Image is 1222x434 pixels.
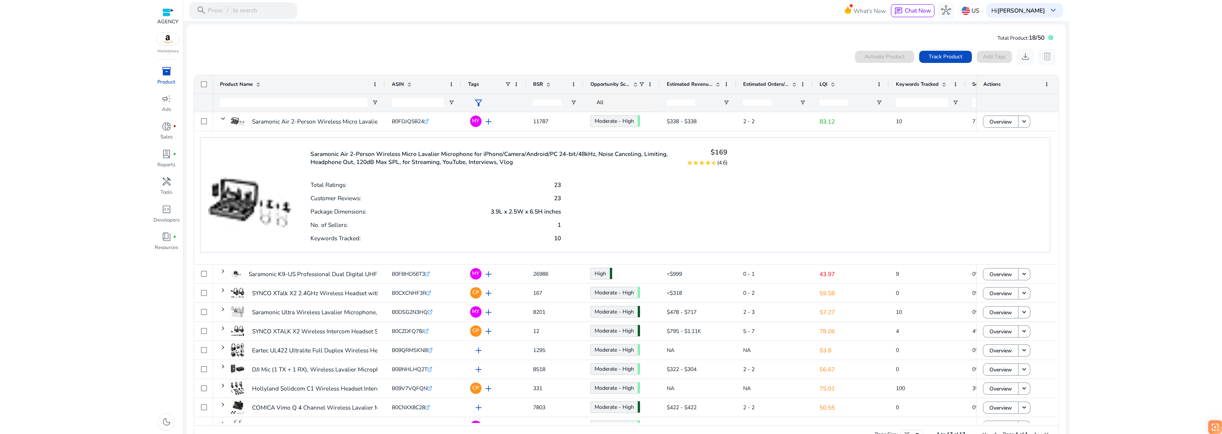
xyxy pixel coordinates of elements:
[820,323,882,339] p: 78.06
[252,342,439,358] p: Eartec UL422 Ultralite Full Duplex Wireless Headset Communication...
[596,99,603,106] span: All
[896,366,899,373] span: 0
[667,366,697,373] span: $322 - $304
[972,366,980,373] span: 0%
[972,347,980,354] span: 0%
[231,381,244,395] img: 41tp45vgqWL._AC_US40_.jpg
[1020,347,1028,354] mat-icon: keyboard_arrow_down
[638,344,640,355] span: 69.75
[820,81,828,88] span: LQI
[972,404,980,411] span: 0%
[1029,34,1044,42] span: 18/50
[155,244,178,252] p: Resources
[693,160,699,166] mat-icon: star
[162,177,171,186] span: handyman
[590,382,638,394] a: Moderate - High
[448,100,454,106] button: Open Filter Menu
[472,290,479,295] span: CP
[533,309,545,316] span: 8201
[590,401,638,413] a: Moderate - High
[743,81,789,88] span: Estimated Orders/Day
[667,118,697,125] span: $338 - $338
[820,304,882,320] p: 57.27
[162,94,171,104] span: campaign
[1020,385,1028,392] mat-icon: keyboard_arrow_down
[310,221,348,229] p: No. of Sellers:
[392,309,428,316] span: B0DSG2N3HQ
[590,268,610,280] a: High
[472,309,479,314] span: MY
[1020,289,1028,297] mat-icon: keyboard_arrow_down
[173,235,176,239] span: fiber_manual_record
[571,100,577,106] button: Open Filter Menu
[997,35,1029,42] span: Total Product:
[1020,404,1028,411] mat-icon: keyboard_arrow_down
[252,304,445,320] p: Saramonic Ultra Wireless Lavalier Microphone, 32-Bit Float Recording,...
[153,92,180,120] a: campaignAds
[533,385,542,392] span: 331
[231,343,244,357] img: 51gORb8tP0L._AC_US40_.jpg
[667,404,697,411] span: $422 - $422
[252,114,427,129] p: Saramonic Air 2-Person Wireless Micro Lavalier Microphone for...
[483,307,493,317] span: add
[173,153,176,156] span: fiber_manual_record
[711,160,717,166] mat-icon: star_half
[310,181,347,189] p: Total Ratings:
[474,98,483,108] span: filter_alt
[687,160,693,166] mat-icon: star
[533,366,545,373] span: 8518
[533,289,542,297] span: 167
[983,268,1018,280] button: Overview
[919,51,972,63] button: Track Product
[983,287,1018,299] button: Overview
[820,342,882,358] p: 53.8
[153,120,180,147] a: donut_smallfiber_manual_recordSales
[983,421,1018,433] button: Overview
[896,347,899,354] span: 0
[392,98,444,107] input: ASIN Filter Input
[972,289,980,297] span: 0%
[723,100,729,106] button: Open Filter Menu
[533,270,548,278] span: 26986
[743,289,755,297] span: 0 - 2
[154,217,179,224] p: Developers
[1020,270,1028,278] mat-icon: keyboard_arrow_down
[590,306,638,318] a: Moderate - High
[989,267,1012,282] span: Overview
[638,382,640,394] span: 68.49
[610,268,612,279] span: 75.94
[392,270,425,278] span: B0FBHD56T3
[252,400,445,415] p: COMICA Vimo Q 4 Channel Wireless Lavalier Microphone System with...
[310,150,677,166] p: Saramonic Air 2-Person Wireless Micro Lavalier Microphone for iPhone/Camera/Android/PC 24-bit/48k...
[153,230,180,258] a: book_4fiber_manual_recordResources
[392,118,424,125] span: B0FDJQ5B24
[220,81,253,88] span: Product Name
[590,287,638,299] a: Moderate - High
[876,100,882,106] button: Open Filter Menu
[153,175,180,203] a: handymanTools
[160,133,173,141] p: Sales
[820,114,882,129] p: 83.12
[667,81,713,88] span: Estimated Revenue/Day
[820,400,882,415] p: 50.55
[162,232,171,242] span: book_4
[699,160,705,166] mat-icon: star
[153,65,180,92] a: inventory_2Product
[972,309,980,316] span: 0%
[231,286,244,300] img: 41+QbGsUcuL._AC_US40_.jpg
[667,309,697,316] span: $478 - $717
[554,194,561,202] p: 23
[667,328,701,335] span: $795 - $1.11K
[972,118,983,125] span: 72%
[249,266,440,282] p: Saramonic K9-US Professional Dual Digital UHF Wireless Microphone...
[891,4,934,17] button: chatChat Now
[1020,118,1028,125] mat-icon: keyboard_arrow_down
[472,271,479,276] span: MY
[743,404,755,411] span: 2 - 2
[989,343,1012,358] span: Overview
[896,385,905,392] span: 100
[208,145,291,244] img: 31jbcpI3T1L._AC_US40_.jpg
[231,362,244,376] img: 31uaUZWWIpL._AC_US40_.jpg
[820,381,882,396] p: 75.01
[554,181,561,189] p: 23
